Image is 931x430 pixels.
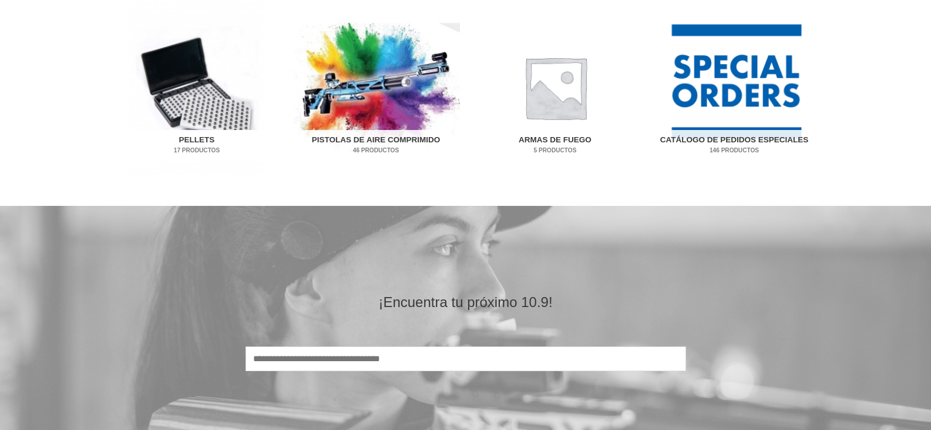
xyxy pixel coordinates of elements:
font: Armas de fuego [519,135,591,144]
font: 5 productos [534,147,577,154]
font: 146 productos [710,147,759,154]
font: 46 productos [353,147,399,154]
font: ¡Encuentra tu próximo 10.9! [378,294,552,310]
font: 17 productos [174,147,220,154]
font: Pellets [179,135,215,144]
font: Pistolas de aire comprimido [312,135,440,144]
font: Catálogo de pedidos especiales [660,135,809,144]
